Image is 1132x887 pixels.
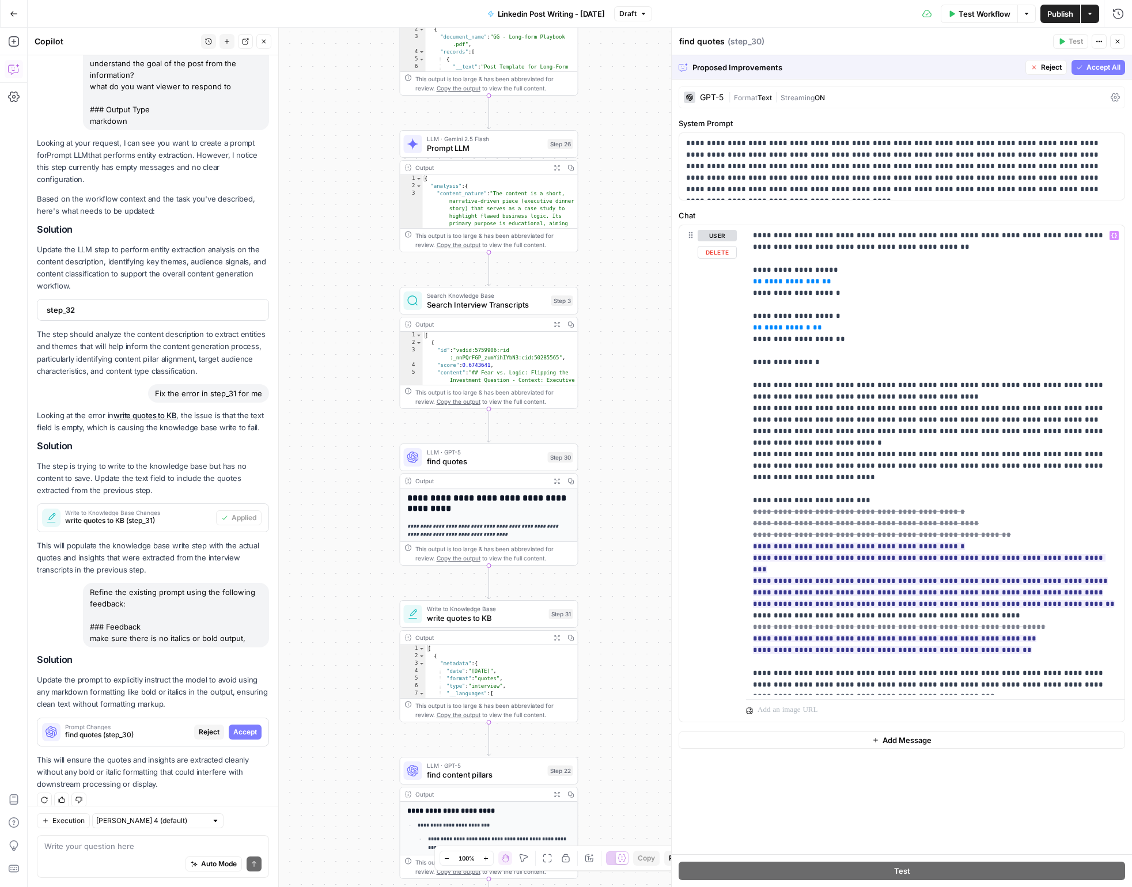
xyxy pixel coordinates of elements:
[427,448,543,457] span: LLM · GPT-5
[772,91,781,103] span: |
[459,854,475,863] span: 100%
[1040,5,1080,23] button: Publish
[400,653,426,660] div: 2
[728,91,734,103] span: |
[1025,60,1067,75] button: Reject
[419,56,425,63] span: Toggle code folding, rows 5 through 7
[758,93,772,102] span: Text
[548,452,573,463] div: Step 30
[201,859,237,869] span: Auto Mode
[698,246,737,259] button: Delete
[415,544,573,563] div: This output is too large & has been abbreviated for review. to view the full content.
[548,139,573,149] div: Step 26
[233,727,257,737] span: Accept
[427,604,544,613] span: Write to Knowledge Base
[400,668,426,675] div: 4
[37,328,269,377] p: The step should analyze the content description to extract entities and themes that will help inf...
[37,137,269,186] p: Looking at your request, I can see you want to create a prompt for that performs entity extractio...
[679,862,1125,880] button: Test
[400,690,426,698] div: 7
[427,142,543,154] span: Prompt LLM
[415,476,547,486] div: Output
[894,865,910,877] span: Test
[47,150,88,160] span: Prompt LLM
[427,612,544,624] span: write quotes to KB
[1072,60,1125,75] button: Accept All
[52,816,85,826] span: Execution
[148,384,269,403] div: Fix the error in step_31 for me
[427,299,547,310] span: Search Interview Transcripts
[679,117,1125,129] label: System Prompt
[419,653,425,660] span: Toggle code folding, rows 2 through 15
[37,441,269,452] h2: Solution
[416,175,422,183] span: Toggle code folding, rows 1 through 7
[37,193,269,217] p: Based on the workflow context and the task you've described, here's what needs to be updated:
[419,48,425,56] span: Toggle code folding, rows 4 through 8
[400,660,426,668] div: 3
[400,190,423,280] div: 3
[415,790,547,799] div: Output
[619,9,637,19] span: Draft
[400,26,426,33] div: 2
[487,722,491,756] g: Edge from step_31 to step_22
[400,48,426,56] div: 4
[37,754,269,790] p: This will ensure the quotes and insights are extracted cleanly without any bold or italic formatt...
[216,510,262,525] button: Applied
[664,851,692,866] button: Paste
[35,36,198,47] div: Copilot
[427,291,547,300] span: Search Knowledge Base
[1086,62,1120,73] span: Accept All
[416,332,422,339] span: Toggle code folding, rows 1 through 7
[781,93,815,102] span: Streaming
[37,460,269,496] p: The step is trying to write to the knowledge base but has no content to save. Update the text fie...
[415,633,547,642] div: Output
[400,683,426,690] div: 6
[692,62,1021,73] span: Proposed Improvements
[1047,8,1073,20] span: Publish
[959,8,1010,20] span: Test Workflow
[400,600,578,722] div: Write to Knowledge Basewrite quotes to KBStep 31Output[ { "metadata":{ "date":"[DATE]", "format":...
[400,645,426,653] div: 1
[194,725,224,740] button: Reject
[415,858,573,876] div: This output is too large & has been abbreviated for review. to view the full content.
[679,36,725,47] textarea: find quotes
[427,769,543,780] span: find content pillars
[415,320,547,329] div: Output
[400,63,426,820] div: 6
[199,727,219,737] span: Reject
[415,163,547,172] div: Output
[65,724,190,730] span: Prompt Changes
[37,224,269,235] h2: Solution
[37,813,90,828] button: Execution
[400,56,426,63] div: 5
[400,175,423,183] div: 1
[415,388,573,406] div: This output is too large & has been abbreviated for review. to view the full content.
[65,515,211,526] span: write quotes to KB (step_31)
[437,868,480,875] span: Copy the output
[427,456,543,467] span: find quotes
[638,853,655,863] span: Copy
[728,36,764,47] span: ( step_30 )
[679,731,1125,749] button: Add Message
[427,761,543,770] span: LLM · GPT-5
[400,332,423,339] div: 1
[698,230,737,241] button: user
[437,398,480,405] span: Copy the output
[548,765,573,776] div: Step 22
[65,510,211,515] span: Write to Knowledge Base Changes
[37,244,269,293] p: Update the LLM step to perform entity extraction analysis on the content description, identifying...
[734,93,758,102] span: Format
[37,540,269,576] p: This will populate the knowledge base write step with the actual quotes and insights that were ex...
[416,339,422,347] span: Toggle code folding, rows 2 through 6
[1041,62,1062,73] span: Reject
[498,8,605,20] span: Linkedin Post Writing - [DATE]
[1069,36,1083,47] span: Test
[815,93,825,102] span: ON
[83,583,269,647] div: Refine the existing prompt using the following feedback: ### Feedback make sure there is no itali...
[400,130,578,252] div: LLM · Gemini 2.5 FlashPrompt LLMStep 26Output{ "analysis":{ "content_nature":"The content is a sh...
[480,5,612,23] button: Linkedin Post Writing - [DATE]
[185,856,242,871] button: Auto Mode
[400,339,423,347] div: 2
[419,660,425,668] span: Toggle code folding, rows 3 through 14
[1053,34,1088,49] button: Test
